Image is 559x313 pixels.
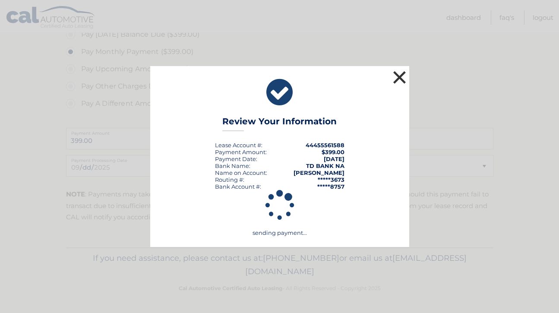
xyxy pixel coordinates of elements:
strong: [PERSON_NAME] [294,169,344,176]
span: $399.00 [322,149,344,155]
span: [DATE] [324,155,344,162]
h3: Review Your Information [222,116,337,131]
strong: TD BANK NA [306,162,344,169]
strong: 44455561588 [306,142,344,149]
div: Bank Account #: [215,183,261,190]
div: Lease Account #: [215,142,262,149]
div: : [215,155,257,162]
div: Payment Amount: [215,149,267,155]
span: Payment Date [215,155,256,162]
div: Name on Account: [215,169,267,176]
button: × [391,69,408,86]
div: sending payment... [161,190,398,237]
div: Bank Name: [215,162,250,169]
div: Routing #: [215,176,244,183]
